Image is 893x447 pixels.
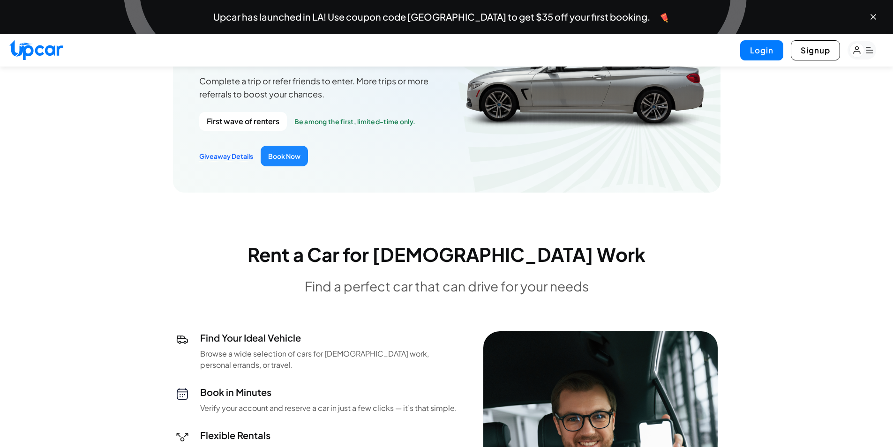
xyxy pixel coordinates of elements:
h3: Book in Minutes [200,386,457,399]
span: Be among the first, limited-time only. [294,117,416,126]
p: Browse a wide selection of cars for [DEMOGRAPHIC_DATA] work, personal errands, or travel. [200,348,457,371]
a: Giveaway Details [199,151,253,161]
p: Verify your account and reserve a car in just a few clicks — it’s that simple. [200,402,457,414]
h3: Flexible Rentals [200,429,435,442]
span: First wave of renters [199,112,287,131]
button: Login [740,40,783,60]
p: Find a perfect car that can drive for your needs [173,279,720,294]
span: Upcar has launched in LA! Use coupon code [GEOGRAPHIC_DATA] to get $35 off your first booking. [213,12,650,22]
h2: Rent a Car for [DEMOGRAPHIC_DATA] Work [173,245,720,264]
h3: Find Your Ideal Vehicle [200,331,457,344]
img: Upcar Logo [9,40,63,60]
p: Complete a trip or refer friends to enter. More trips or more referrals to boost your chances. [199,74,447,101]
button: Book Now [261,146,308,166]
button: Close banner [869,12,878,22]
button: Signup [791,40,840,60]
